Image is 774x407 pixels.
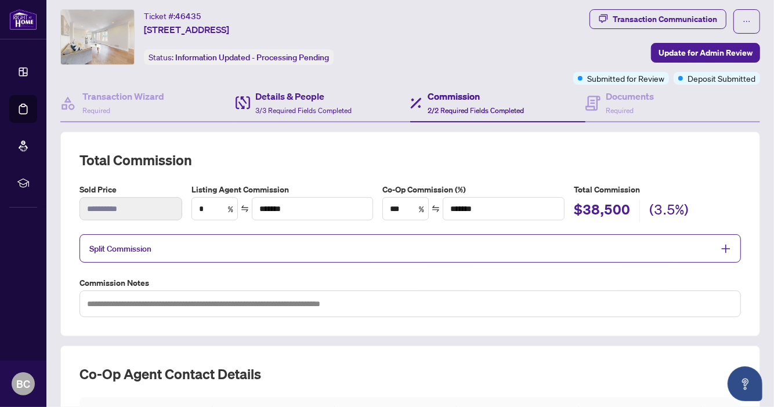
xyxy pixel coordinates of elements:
span: Required [82,106,110,115]
span: swap [241,205,249,213]
span: BC [16,376,30,392]
div: Split Commission [79,234,741,263]
button: Open asap [728,366,762,401]
h4: Documents [606,89,654,103]
span: 3/3 Required Fields Completed [256,106,352,115]
span: Submitted for Review [587,72,664,85]
span: Required [606,106,634,115]
div: Ticket #: [144,9,201,23]
span: 46435 [175,11,201,21]
h4: Transaction Wizard [82,89,164,103]
button: Update for Admin Review [651,43,760,63]
div: Status: [144,49,334,65]
label: Co-Op Commission (%) [382,183,565,196]
span: Update for Admin Review [659,43,753,62]
span: Information Updated - Processing Pending [175,52,329,63]
label: Listing Agent Commission [191,183,374,196]
span: [STREET_ADDRESS] [144,23,229,37]
img: logo [9,9,37,30]
h2: $38,500 [574,200,630,222]
label: Sold Price [79,183,182,196]
h2: (3.5%) [649,200,689,222]
button: Transaction Communication [589,9,726,29]
label: Commission Notes [79,277,741,289]
img: IMG-E12308663_1.jpg [61,10,134,64]
h2: Total Commission [79,151,741,169]
span: 2/2 Required Fields Completed [428,106,524,115]
span: ellipsis [743,17,751,26]
span: plus [721,244,731,254]
div: Transaction Communication [613,10,717,28]
h2: Co-op Agent Contact Details [79,365,741,383]
span: Split Commission [89,244,151,254]
h4: Commission [428,89,524,103]
span: swap [432,205,440,213]
span: Deposit Submitted [688,72,755,85]
h4: Details & People [256,89,352,103]
h5: Total Commission [574,183,741,196]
